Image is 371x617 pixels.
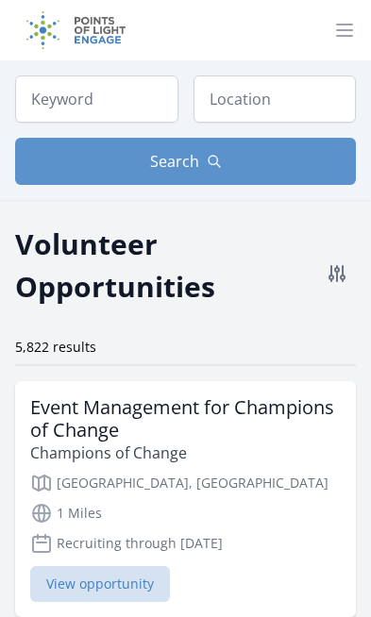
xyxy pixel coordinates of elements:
span: 5,822 results [15,338,96,356]
input: Keyword [15,75,178,123]
button: Search [15,138,356,185]
span: Search [150,150,199,173]
input: Location [194,75,357,123]
h3: Event Management for Champions of Change [30,396,341,442]
p: [GEOGRAPHIC_DATA], [GEOGRAPHIC_DATA] [30,472,341,494]
h2: Volunteer Opportunities [15,223,318,308]
p: 1 Miles [30,502,341,525]
a: Event Management for Champions of Change Champions of Change [GEOGRAPHIC_DATA], [GEOGRAPHIC_DATA]... [15,381,356,617]
p: Recruiting through [DATE] [30,532,341,555]
p: Champions of Change [30,442,341,464]
span: View opportunity [30,566,170,602]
